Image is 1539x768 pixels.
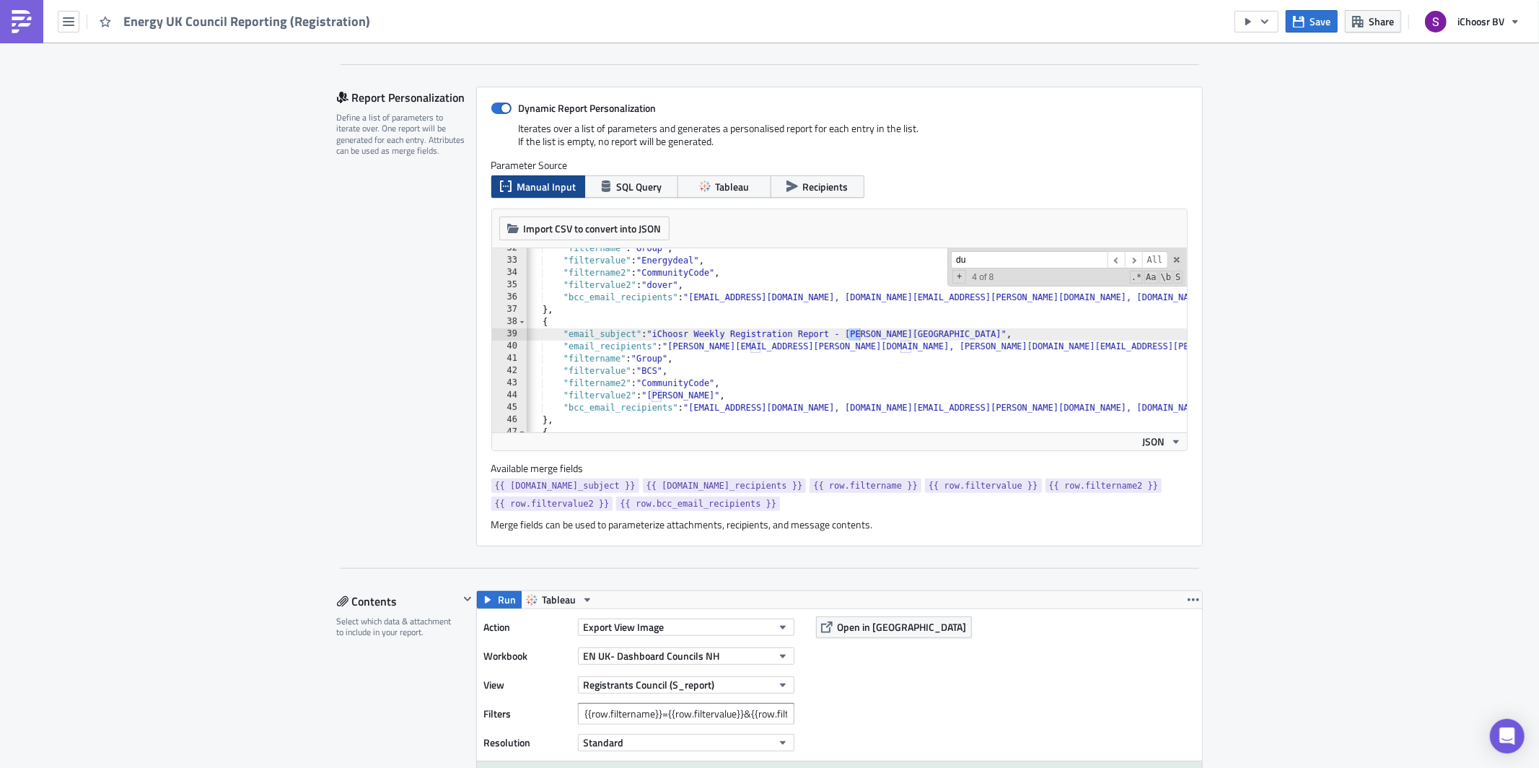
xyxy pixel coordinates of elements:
[492,353,527,365] div: 41
[459,590,476,608] button: Hide content
[484,674,571,696] label: View
[584,175,678,198] button: SQL Query
[6,6,689,17] p: Hi,
[816,616,972,638] button: Open in [GEOGRAPHIC_DATA]
[6,36,689,47] p: 1. Your registration overview and headline figures (.pdf)
[578,676,794,694] button: Registrants Council (S_report)
[484,645,571,667] label: Workbook
[584,619,665,634] span: Export View Image
[966,271,999,284] span: 4 of 8
[616,497,780,511] a: {{ row.bcc_email_recipients }}
[492,279,527,292] div: 35
[6,66,689,77] div: If you have any questions please email
[578,619,794,636] button: Export View Image
[1138,433,1187,450] button: JSON
[492,427,527,439] div: 47
[803,179,849,194] span: Recipients
[492,402,527,414] div: 45
[6,122,689,133] p: The Data Analysis Team
[716,179,750,194] span: Tableau
[838,619,967,634] span: Open in [GEOGRAPHIC_DATA]
[1125,251,1142,269] span: ​
[492,390,527,402] div: 44
[491,497,613,511] a: {{ row.filtervalue2 }}
[477,591,522,608] button: Run
[167,66,337,77] a: relationshipmanager@[DOMAIN_NAME]
[584,648,720,663] span: EN UK- Dashboard Councils NH
[491,175,585,198] button: Manual Input
[584,735,624,750] span: Standard
[678,175,771,198] button: Tableau
[491,159,1188,172] label: Parameter Source
[6,21,689,32] p: Please see attached for your weekly collective switching update. This email contains the followin...
[1049,479,1159,493] span: {{ row.filtername2 }}
[1286,10,1338,32] button: Save
[491,479,639,493] a: {{ [DOMAIN_NAME]_subject }}
[484,732,571,754] label: Resolution
[951,251,1108,269] input: Search for
[6,92,689,102] p: Best wishes,
[492,304,527,316] div: 37
[584,677,715,692] span: Registrants Council (S_report)
[10,10,33,33] img: PushMetrics
[6,77,689,88] div: Please reply to this email, the reply mailbox to this email address is not monitored.
[771,175,864,198] button: Recipients
[925,479,1042,493] a: {{ row.filtervalue }}
[484,616,571,638] label: Action
[499,217,670,240] button: Import CSV to convert into JSON
[123,13,372,30] span: Energy UK Council Reporting (Registration)
[643,479,807,493] a: {{ [DOMAIN_NAME]_recipients }}
[484,703,571,725] label: Filters
[491,122,1188,159] div: Iterates over a list of parameters and generates a personalised report for each entry in the list...
[1345,10,1401,32] button: Share
[337,590,459,612] div: Contents
[1159,271,1172,284] span: Whole Word Search
[810,479,921,493] a: {{ row.filtername }}
[492,378,527,390] div: 43
[1490,719,1525,754] div: Open Intercom Messenger
[521,591,598,608] button: Tableau
[578,734,794,751] button: Standard
[492,292,527,304] div: 36
[543,591,576,608] span: Tableau
[492,316,527,328] div: 38
[929,479,1038,493] span: {{ row.filtervalue }}
[617,179,662,194] span: SQL Query
[1416,6,1528,38] button: iChoosr BV
[1310,14,1330,29] span: Save
[6,6,689,193] body: Rich Text Area. Press ALT-0 for help.
[35,77,63,88] u: do not
[646,479,803,493] span: {{ [DOMAIN_NAME]_recipients }}
[1144,271,1157,284] span: CaseSensitive Search
[1108,251,1125,269] span: ​
[492,267,527,279] div: 34
[578,647,794,665] button: EN UK- Dashboard Councils NH
[167,66,563,77] span: or you can contact your Relationship Manager directly.
[495,479,636,493] span: {{ [DOMAIN_NAME]_subject }}
[519,100,657,115] strong: Dynamic Report Personalization
[1174,271,1182,284] span: Search In Selection
[1143,434,1165,449] span: JSON
[491,518,1188,531] div: Merge fields can be used to parameterize attachments, recipients, and message contents.
[6,51,689,62] p: 2. Your daily figures, and your registrations per postcode (.xls)
[1142,251,1168,269] span: Alt-Enter
[337,616,459,638] div: Select which data & attachment to include in your report.
[524,221,662,236] span: Import CSV to convert into JSON
[1045,479,1162,493] a: {{ row.filtername2 }}
[492,341,527,353] div: 40
[337,112,467,157] div: Define a list of parameters to iterate over. One report will be generated for each entry. Attribu...
[1130,271,1143,284] span: RegExp Search
[952,270,966,284] span: Toggle Replace mode
[492,255,527,267] div: 33
[492,414,527,427] div: 46
[620,497,776,511] span: {{ row.bcc_email_recipients }}
[813,479,918,493] span: {{ row.filtername }}
[578,703,794,725] input: Filter1=Value1&...
[492,243,527,255] div: 32
[492,365,527,378] div: 42
[491,462,600,475] label: Available merge fields
[1457,14,1504,29] span: iChoosr BV
[1369,14,1394,29] span: Share
[517,179,576,194] span: Manual Input
[337,87,476,108] div: Report Personalization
